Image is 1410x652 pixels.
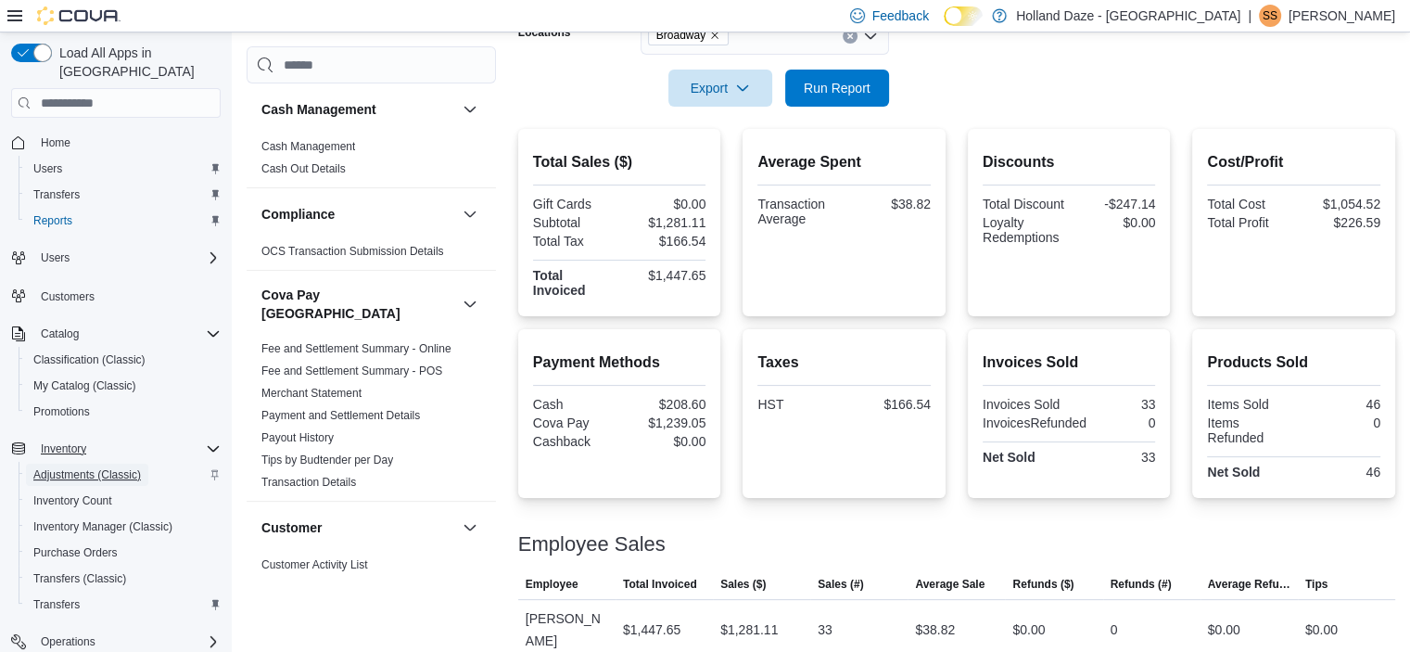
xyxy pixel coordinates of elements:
[944,6,983,26] input: Dark Mode
[41,135,70,150] span: Home
[261,558,368,571] a: Customer Activity List
[19,540,228,566] button: Purchase Orders
[1298,415,1380,430] div: 0
[1208,577,1290,592] span: Average Refund
[4,245,228,271] button: Users
[26,349,221,371] span: Classification (Classic)
[623,197,705,211] div: $0.00
[19,514,228,540] button: Inventory Manager (Classic)
[41,289,95,304] span: Customers
[848,397,931,412] div: $166.54
[33,132,78,154] a: Home
[261,162,346,175] a: Cash Out Details
[261,454,393,467] a: Tips by Budtender per Day
[983,151,1156,173] h2: Discounts
[33,161,62,176] span: Users
[1207,465,1260,479] strong: Net Sold
[26,542,221,564] span: Purchase Orders
[33,493,112,508] span: Inventory Count
[261,387,362,400] a: Merchant Statement
[19,182,228,208] button: Transfers
[720,619,778,641] div: $1,281.11
[19,347,228,373] button: Classification (Classic)
[533,197,616,211] div: Gift Cards
[261,161,346,176] span: Cash Out Details
[33,284,221,307] span: Customers
[1263,5,1277,27] span: SS
[983,352,1156,374] h2: Invoices Sold
[33,247,77,269] button: Users
[1298,397,1380,412] div: 46
[1208,619,1240,641] div: $0.00
[26,375,144,397] a: My Catalog (Classic)
[52,44,221,81] span: Load All Apps in [GEOGRAPHIC_DATA]
[459,293,481,315] button: Cova Pay [GEOGRAPHIC_DATA]
[33,213,72,228] span: Reports
[648,25,729,45] span: Broadway
[533,397,616,412] div: Cash
[533,268,586,298] strong: Total Invoiced
[33,438,221,460] span: Inventory
[526,577,578,592] span: Employee
[41,326,79,341] span: Catalog
[1248,5,1251,27] p: |
[656,26,705,45] span: Broadway
[26,184,221,206] span: Transfers
[757,151,931,173] h2: Average Spent
[4,282,228,309] button: Customers
[261,386,362,401] span: Merchant Statement
[623,619,680,641] div: $1,447.65
[261,100,455,119] button: Cash Management
[26,594,221,616] span: Transfers
[4,321,228,347] button: Catalog
[261,476,356,489] a: Transaction Details
[26,516,180,538] a: Inventory Manager (Classic)
[1207,197,1289,211] div: Total Cost
[261,244,444,259] span: OCS Transaction Submission Details
[818,619,832,641] div: 33
[1305,577,1327,592] span: Tips
[26,464,221,486] span: Adjustments (Classic)
[26,210,80,232] a: Reports
[533,215,616,230] div: Subtotal
[863,29,878,44] button: Open list of options
[533,234,616,249] div: Total Tax
[33,247,221,269] span: Users
[533,151,706,173] h2: Total Sales ($)
[261,430,334,445] span: Payout History
[26,568,221,590] span: Transfers (Classic)
[1207,397,1289,412] div: Items Sold
[33,323,86,345] button: Catalog
[983,450,1035,465] strong: Net Sold
[19,566,228,592] button: Transfers (Classic)
[623,268,705,283] div: $1,447.65
[983,397,1065,412] div: Invoices Sold
[459,203,481,225] button: Compliance
[26,184,87,206] a: Transfers
[915,619,955,641] div: $38.82
[261,205,335,224] h3: Compliance
[843,29,857,44] button: Clear input
[623,415,705,430] div: $1,239.05
[1289,5,1395,27] p: [PERSON_NAME]
[41,441,86,456] span: Inventory
[533,352,706,374] h2: Payment Methods
[944,26,945,27] span: Dark Mode
[261,140,355,153] a: Cash Management
[19,592,228,618] button: Transfers
[261,342,451,355] a: Fee and Settlement Summary - Online
[261,408,420,423] span: Payment and Settlement Details
[33,352,146,367] span: Classification (Classic)
[459,98,481,121] button: Cash Management
[26,594,87,616] a: Transfers
[720,577,766,592] span: Sales ($)
[33,597,80,612] span: Transfers
[33,378,136,393] span: My Catalog (Classic)
[1094,415,1155,430] div: 0
[261,453,393,467] span: Tips by Budtender per Day
[26,542,125,564] a: Purchase Orders
[19,208,228,234] button: Reports
[757,352,931,374] h2: Taxes
[33,467,141,482] span: Adjustments (Classic)
[261,557,368,572] span: Customer Activity List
